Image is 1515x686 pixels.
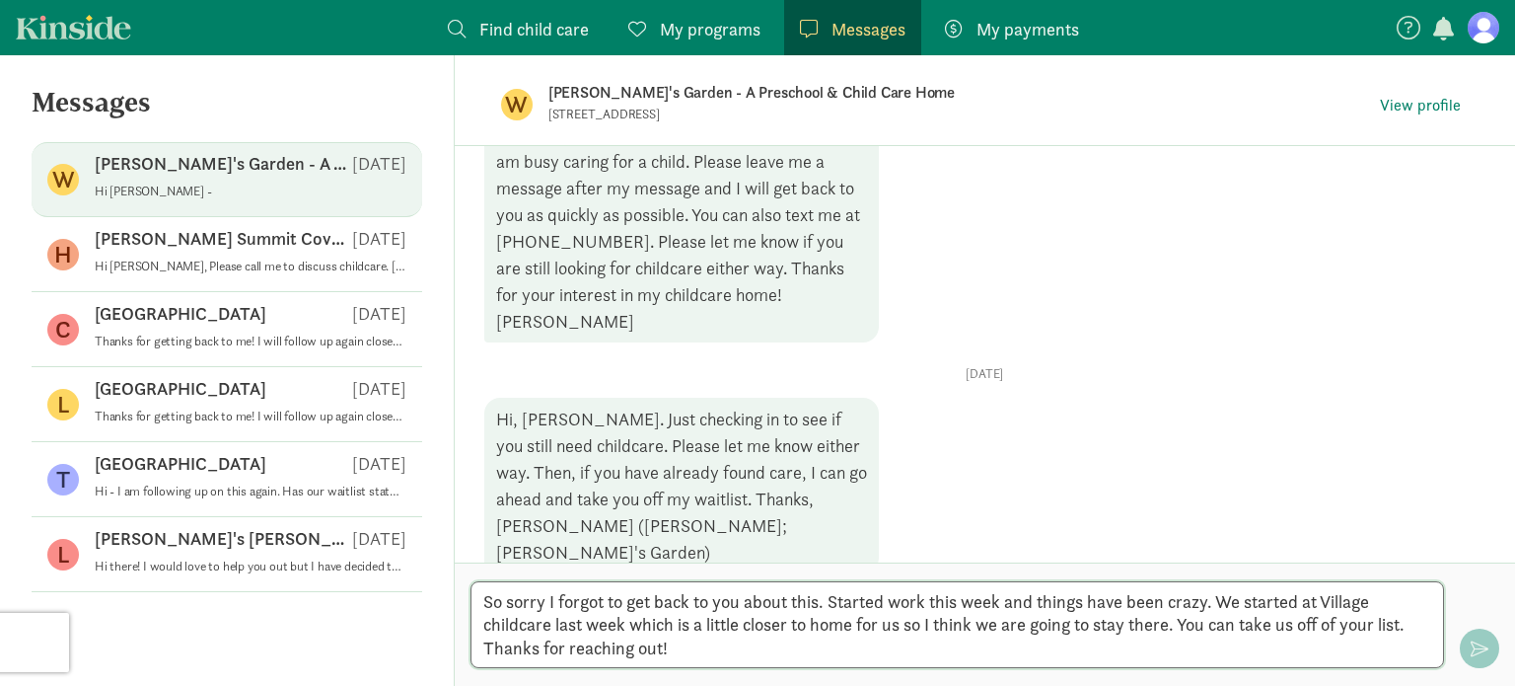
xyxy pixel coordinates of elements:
[16,15,131,39] a: Kinside
[976,16,1079,42] span: My payments
[1372,91,1469,119] a: View profile
[484,398,879,573] div: Hi, [PERSON_NAME]. Just checking in to see if you still need childcare. Please let me know either...
[95,452,266,476] p: [GEOGRAPHIC_DATA]
[352,527,406,551] p: [DATE]
[352,377,406,401] p: [DATE]
[95,409,406,424] p: Thanks for getting back to me! I will follow up again closer to august. [PERSON_NAME]
[352,152,406,176] p: [DATE]
[831,16,905,42] span: Messages
[47,464,79,495] figure: T
[660,16,760,42] span: My programs
[548,79,1170,107] p: [PERSON_NAME]'s Garden - A Preschool & Child Care Home
[548,107,1032,122] p: [STREET_ADDRESS]
[95,227,352,251] p: [PERSON_NAME] Summit Cove Home Daycare
[1372,92,1469,119] button: View profile
[1380,94,1461,117] span: View profile
[95,259,406,274] p: Hi [PERSON_NAME], Please call me to discuss childcare. [PHONE_NUMBER]. Thank you, [PERSON_NAME]
[95,302,266,326] p: [GEOGRAPHIC_DATA]
[95,559,406,574] p: Hi there! I would love to help you out but I have decided to close my business and go back to wor...
[352,302,406,326] p: [DATE]
[95,152,352,176] p: [PERSON_NAME]'s Garden - A Preschool & Child Care Home
[95,527,352,551] p: [PERSON_NAME]'s [PERSON_NAME]
[47,389,79,420] figure: L
[95,334,406,349] p: Thanks for getting back to me! I will follow up again closer to august to see if anything has cha...
[352,227,406,251] p: [DATE]
[47,314,79,345] figure: C
[47,539,79,571] figure: L
[95,184,406,199] p: Hi [PERSON_NAME] -
[95,377,266,401] p: [GEOGRAPHIC_DATA]
[47,239,79,270] figure: H
[479,16,589,42] span: Find child care
[95,484,406,499] p: Hi - I am following up on this again. Has our waitlist status made any progress? Thanks!
[352,452,406,476] p: [DATE]
[501,89,533,120] figure: W
[47,164,79,195] figure: W
[484,366,1485,382] p: [DATE]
